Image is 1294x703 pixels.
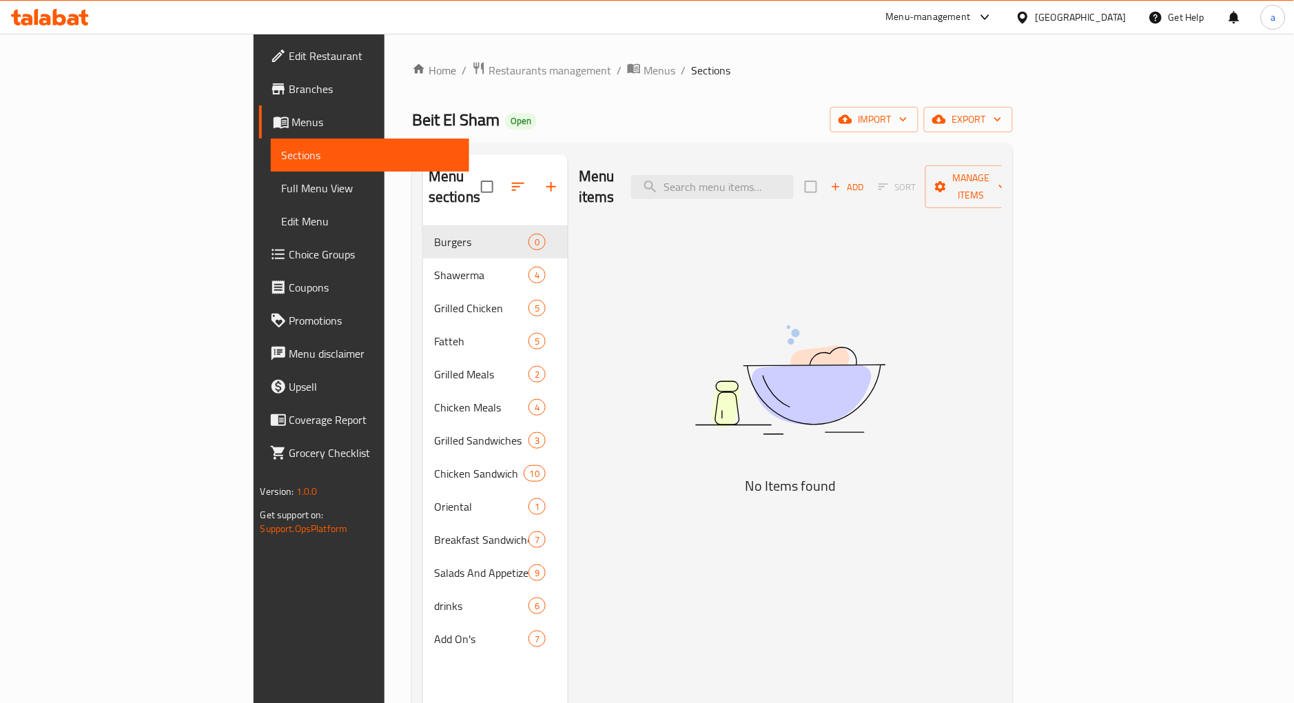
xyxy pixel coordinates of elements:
[936,170,1007,204] span: Manage items
[886,9,971,26] div: Menu-management
[271,139,470,172] a: Sections
[528,300,546,316] div: items
[289,279,459,296] span: Coupons
[423,523,568,556] div: Breakfast Sandwiches7
[423,391,568,424] div: Chicken Meals4
[434,366,528,383] div: Grilled Meals
[423,258,568,292] div: Shawerma4
[528,234,546,250] div: items
[529,434,545,447] span: 3
[434,333,528,349] div: Fatteh
[259,436,470,469] a: Grocery Checklist
[829,179,866,195] span: Add
[691,62,730,79] span: Sections
[434,465,524,482] span: Chicken Sandwich
[529,567,545,580] span: 9
[423,622,568,655] div: Add On's7
[423,225,568,258] div: Burgers0
[423,220,568,661] nav: Menu sections
[528,333,546,349] div: items
[423,292,568,325] div: Grilled Chicken5
[681,62,686,79] li: /
[434,564,528,581] span: Salads And Appetizers
[289,345,459,362] span: Menu disclaimer
[434,300,528,316] div: Grilled Chicken
[289,378,459,395] span: Upsell
[423,556,568,589] div: Salads And Appetizers9
[870,176,925,198] span: Select section first
[434,598,528,614] span: drinks
[627,61,675,79] a: Menus
[289,445,459,461] span: Grocery Checklist
[529,368,545,381] span: 2
[1271,10,1275,25] span: a
[489,62,611,79] span: Restaurants management
[259,337,470,370] a: Menu disclaimer
[529,335,545,348] span: 5
[473,172,502,201] span: Select all sections
[825,176,870,198] span: Add item
[259,304,470,337] a: Promotions
[528,598,546,614] div: items
[282,147,459,163] span: Sections
[260,506,324,524] span: Get support on:
[529,269,545,282] span: 4
[830,107,918,132] button: import
[528,564,546,581] div: items
[618,289,963,471] img: dish.svg
[535,170,568,203] button: Add section
[434,498,528,515] span: Oriental
[529,633,545,646] span: 7
[505,113,537,130] div: Open
[259,403,470,436] a: Coverage Report
[644,62,675,79] span: Menus
[289,246,459,263] span: Choice Groups
[529,533,545,547] span: 7
[1036,10,1127,25] div: [GEOGRAPHIC_DATA]
[505,115,537,127] span: Open
[529,302,545,315] span: 5
[259,238,470,271] a: Choice Groups
[631,175,794,199] input: search
[528,531,546,548] div: items
[271,205,470,238] a: Edit Menu
[528,432,546,449] div: items
[925,165,1018,208] button: Manage items
[289,81,459,97] span: Branches
[529,600,545,613] span: 6
[259,370,470,403] a: Upsell
[423,457,568,490] div: Chicken Sandwich10
[289,48,459,64] span: Edit Restaurant
[434,234,528,250] span: Burgers
[502,170,535,203] span: Sort sections
[282,180,459,196] span: Full Menu View
[423,589,568,622] div: drinks6
[579,166,615,207] h2: Menu items
[296,482,318,500] span: 1.0.0
[260,482,294,500] span: Version:
[259,72,470,105] a: Branches
[825,176,870,198] button: Add
[434,267,528,283] span: Shawerma
[528,399,546,416] div: items
[434,399,528,416] div: Chicken Meals
[529,401,545,414] span: 4
[524,467,545,480] span: 10
[434,631,528,647] span: Add On's
[434,432,528,449] span: Grilled Sandwiches
[292,114,459,130] span: Menus
[423,424,568,457] div: Grilled Sandwiches3
[841,111,907,128] span: import
[528,498,546,515] div: items
[434,531,528,548] span: Breakfast Sandwiches
[423,358,568,391] div: Grilled Meals2
[472,61,611,79] a: Restaurants management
